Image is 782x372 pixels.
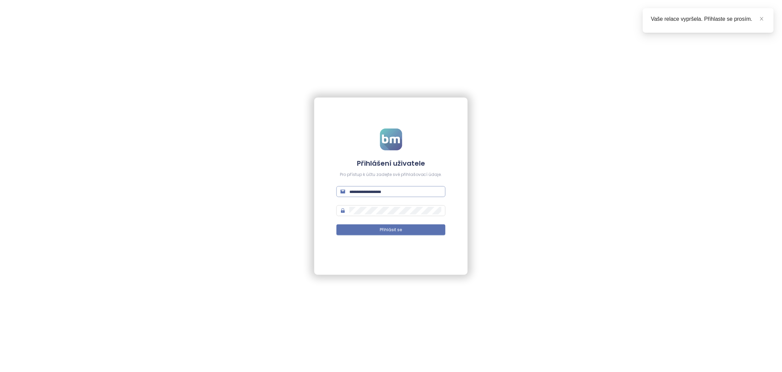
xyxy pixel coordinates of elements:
[380,129,402,150] img: logo
[651,15,766,23] div: Vaše relace vypršela. Přihlaste se prosím.
[380,227,402,233] span: Přihlásit se
[341,208,345,213] span: lock
[336,224,446,235] button: Přihlásit se
[336,159,446,168] h4: Přihlášení uživatele
[341,189,345,194] span: mail
[760,16,764,21] span: close
[336,172,446,178] div: Pro přístup k účtu zadejte své přihlašovací údaje.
